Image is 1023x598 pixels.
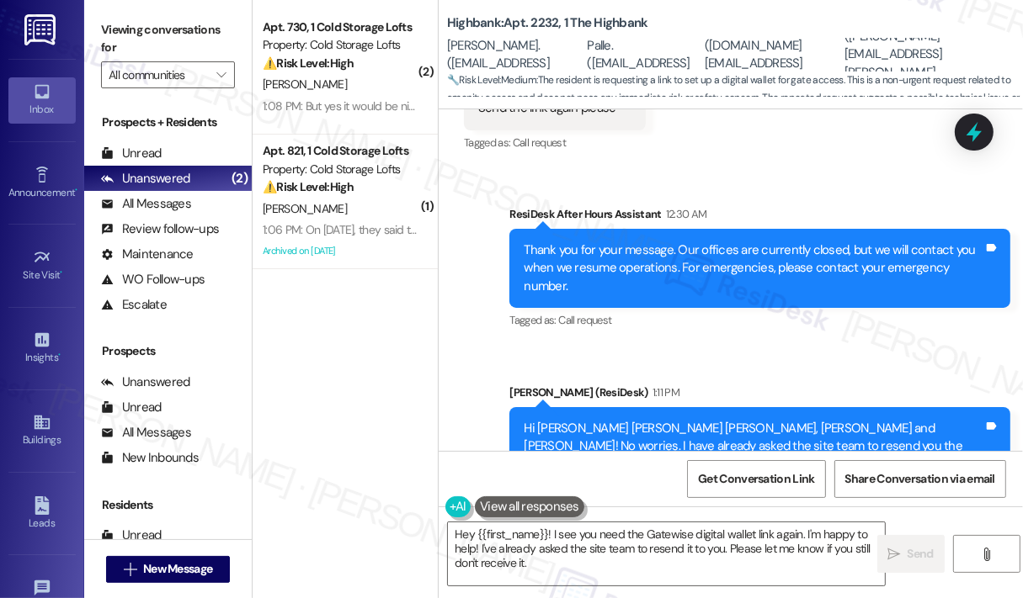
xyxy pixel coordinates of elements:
[263,19,418,36] div: Apt. 730, 1 Cold Storage Lofts
[687,460,825,498] button: Get Conversation Link
[524,241,983,295] div: Thank you for your message. Our offices are currently closed, but we will contact you when we res...
[513,135,566,150] span: Call request
[447,71,1023,125] span: : The resident is requesting a link to set up a digital wallet for gate access. This is a non-urg...
[101,17,235,61] label: Viewing conversations for
[101,373,190,391] div: Unanswered
[216,68,226,82] i: 
[447,14,648,32] b: Highbank: Apt. 2232, 1 The Highbank
[101,449,199,467] div: New Inbounds
[662,205,707,223] div: 12:30 AM
[24,14,59,45] img: ResiDesk Logo
[834,460,1006,498] button: Share Conversation via email
[845,470,995,488] span: Share Conversation via email
[263,179,354,194] strong: ⚠️ Risk Level: High
[106,556,231,583] button: New Message
[101,399,162,416] div: Unread
[101,424,191,442] div: All Messages
[509,384,1010,407] div: [PERSON_NAME] (ResiDesk)
[698,470,814,488] span: Get Conversation Link
[84,342,252,360] div: Prospects
[84,496,252,514] div: Residents
[61,267,63,278] span: •
[845,9,1010,99] div: [PERSON_NAME]. ([PERSON_NAME][EMAIL_ADDRESS][PERSON_NAME][DOMAIN_NAME])
[101,145,162,162] div: Unread
[101,170,190,188] div: Unanswered
[509,308,1010,332] div: Tagged as:
[524,420,983,474] div: Hi [PERSON_NAME] [PERSON_NAME] [PERSON_NAME], [PERSON_NAME] and [PERSON_NAME]! No worries. I have...
[101,246,194,263] div: Maintenance
[75,184,77,196] span: •
[464,130,646,155] div: Tagged as:
[8,325,76,371] a: Insights •
[877,535,945,573] button: Send
[227,166,252,192] div: (2)
[8,243,76,288] a: Site Visit •
[447,73,536,87] strong: 🔧 Risk Level: Medium
[143,560,212,578] span: New Message
[887,548,900,561] i: 
[263,201,347,216] span: [PERSON_NAME]
[109,61,208,88] input: All communities
[447,19,583,91] div: [PERSON_NAME] [PERSON_NAME]. ([EMAIL_ADDRESS][DOMAIN_NAME])
[84,114,252,131] div: Prospects + Residents
[8,491,76,537] a: Leads
[101,195,191,213] div: All Messages
[263,98,637,114] div: 1:08 PM: But yes it would be nice to have them there once a person moves in
[263,161,418,178] div: Property: Cold Storage Lofts
[509,205,1010,229] div: ResiDesk After Hours Assistant
[705,19,840,91] div: [PERSON_NAME]. ([DOMAIN_NAME][EMAIL_ADDRESS][DOMAIN_NAME])
[261,241,420,262] div: Archived on [DATE]
[558,313,611,327] span: Call request
[263,77,347,92] span: [PERSON_NAME]
[263,56,354,71] strong: ⚠️ Risk Level: High
[101,296,167,314] div: Escalate
[124,563,136,576] i: 
[448,522,885,585] textarea: Hey {{first_name}}! I see you need the Gatewise digital wallet link again. I'm happy to help! I'v...
[101,527,162,544] div: Unread
[101,271,205,288] div: WO Follow-ups
[588,19,701,91] div: [PERSON_NAME] Palle. ([EMAIL_ADDRESS][DOMAIN_NAME])
[8,408,76,453] a: Buildings
[263,142,418,160] div: Apt. 821, 1 Cold Storage Lofts
[8,77,76,123] a: Inbox
[101,220,219,238] div: Review follow-ups
[58,349,61,361] span: •
[648,384,679,401] div: 1:11 PM
[980,548,993,561] i: 
[263,36,418,54] div: Property: Cold Storage Lofts
[908,545,934,563] span: Send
